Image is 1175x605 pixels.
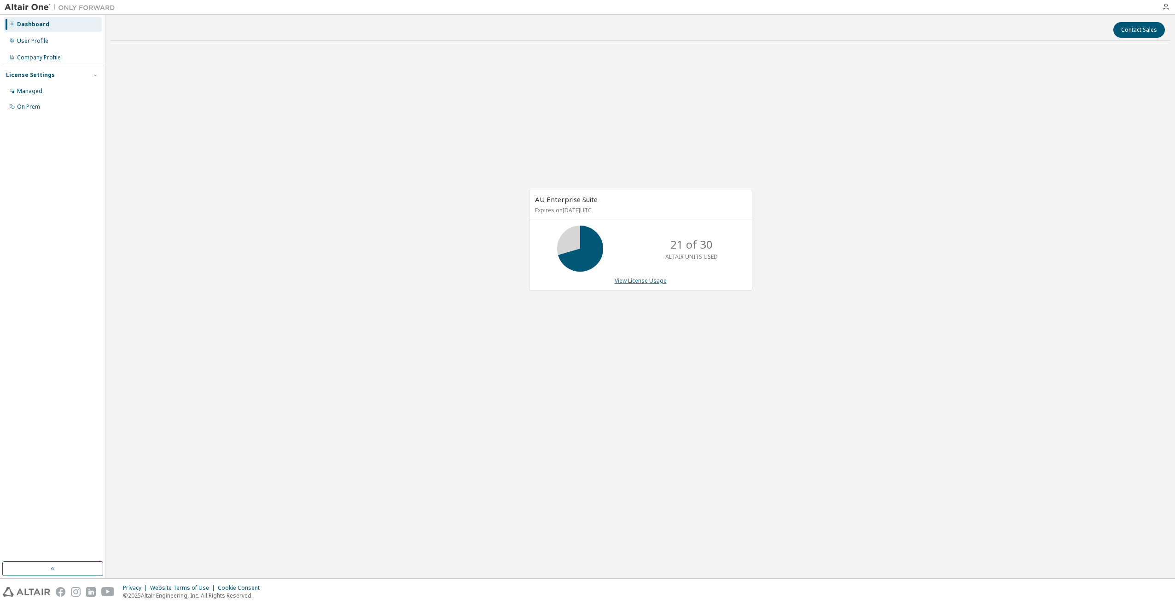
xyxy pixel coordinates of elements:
[17,103,40,111] div: On Prem
[17,54,61,61] div: Company Profile
[218,584,265,592] div: Cookie Consent
[123,584,150,592] div: Privacy
[535,206,744,214] p: Expires on [DATE] UTC
[17,37,48,45] div: User Profile
[101,587,115,597] img: youtube.svg
[150,584,218,592] div: Website Terms of Use
[71,587,81,597] img: instagram.svg
[6,71,55,79] div: License Settings
[670,237,713,252] p: 21 of 30
[17,21,49,28] div: Dashboard
[86,587,96,597] img: linkedin.svg
[56,587,65,597] img: facebook.svg
[1113,22,1165,38] button: Contact Sales
[5,3,120,12] img: Altair One
[3,587,50,597] img: altair_logo.svg
[615,277,667,285] a: View License Usage
[665,253,718,261] p: ALTAIR UNITS USED
[123,592,265,599] p: © 2025 Altair Engineering, Inc. All Rights Reserved.
[535,195,598,204] span: AU Enterprise Suite
[17,87,42,95] div: Managed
